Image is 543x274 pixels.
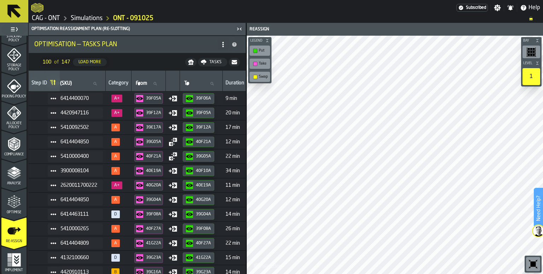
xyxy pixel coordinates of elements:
[48,79,103,88] input: label
[196,226,211,231] div: 39F08A
[146,111,161,115] div: 39F12A
[146,154,161,159] div: 40F21A
[169,109,177,117] div: Move Type: Put in
[76,60,104,65] div: Load More
[169,167,177,175] div: Move Type: Put in
[31,80,47,87] div: Step ID
[109,80,128,87] div: Category
[134,122,163,133] button: button-39E17A
[169,181,177,190] div: Move Type: Put in
[1,101,27,130] li: menu Allocate Policy
[196,111,211,115] div: 39F05A
[34,41,217,48] div: Optimisation — Tasks Plan
[248,37,271,44] button: button-
[196,168,211,173] div: 40F10A
[529,4,540,12] span: Help
[183,122,214,133] button: button-39F12A
[111,225,120,233] span: 55%
[226,255,255,261] span: 15 min
[234,25,244,33] label: button-toggle-Close me
[517,4,543,12] label: button-toggle-Help
[60,154,97,159] span: 5410000400
[535,189,542,228] label: Need Help?
[251,73,269,81] div: Swap
[183,252,214,263] button: button-41G22A
[522,39,534,43] span: Bay
[169,152,177,161] div: Move Type: Swap (exchange)
[31,1,43,14] a: logo-header
[60,226,97,232] span: 5410000265
[32,14,60,22] a: link-to-/wh/i/81126f66-c9dd-4fd0-bd4b-ffd618919ba4
[521,44,542,60] div: button-toolbar-undefined
[60,139,97,145] span: 6414404850
[229,58,240,66] button: button-
[226,226,255,232] span: 26 min
[259,75,268,79] div: Swap
[1,239,27,243] span: Re-assign
[196,96,211,101] div: 39F06A
[1,64,27,71] span: Storage Policy
[196,139,211,144] div: 40F21A
[60,240,97,246] span: 6414404809
[226,212,255,217] span: 14 min
[259,61,268,66] div: Take
[196,183,211,188] div: 40E19A
[248,27,396,32] div: Reassign
[1,95,27,99] span: Picking Policy
[183,93,214,104] button: button-39F06A
[1,217,27,245] li: menu Re-assign
[196,255,211,260] div: 41G22A
[504,4,517,11] label: button-toggle-Notifications
[134,151,163,162] button: button-40F21A
[134,224,163,234] button: button-40F27A
[1,268,27,272] span: Implement
[111,254,120,262] span: N/A
[226,197,255,203] span: 12 min
[146,226,161,231] div: 40F27A
[111,153,120,160] span: 78%
[183,209,214,220] button: button-39G04A
[60,212,97,217] span: 6414463111
[134,79,163,88] input: label
[71,14,103,22] a: link-to-/wh/i/81126f66-c9dd-4fd0-bd4b-ffd618919ba4
[169,123,177,132] div: Move Type: Put in
[29,23,246,35] header: Optimisation Reassignment plan (Re-Slotting)
[251,60,269,67] div: Take
[60,125,97,130] span: 5410092502
[146,183,161,188] div: 40G20A
[527,258,539,270] svg: Reset zoom and position
[206,60,224,65] div: Tasks
[111,109,122,117] span: 8%
[522,68,540,85] div: 1
[1,130,27,159] li: menu Compliance
[146,255,161,260] div: 39G23A
[146,139,161,144] div: 39G05A
[183,166,214,176] button: button-40F10A
[183,79,220,88] input: label
[248,70,271,83] div: button-toolbar-undefined
[60,168,97,174] span: 3900008104
[169,210,177,219] div: Move Type: Put in
[60,183,97,188] span: 2620011700222
[111,167,120,175] span: 61%
[521,67,542,87] div: button-toolbar-undefined
[183,151,214,162] button: button-39G05A
[146,125,161,130] div: 39E17A
[1,181,27,185] span: Analyse
[134,108,163,118] button: button-39F12A
[62,59,70,65] span: 147
[491,4,504,11] label: button-toggle-Settings
[1,188,27,216] li: menu Optimise
[113,14,153,22] a: link-to-/wh/i/81126f66-c9dd-4fd0-bd4b-ffd618919ba4/simulations/f58724e7-7139-4850-95db-8ce06d07b868
[1,43,27,72] li: menu Storage Policy
[136,81,147,86] span: label
[226,125,255,130] span: 17 min
[1,159,27,187] li: menu Analyse
[60,96,97,101] span: 6414400070
[196,197,211,202] div: 40G20A
[183,224,214,234] button: button-39F08A
[1,210,27,214] span: Optimise
[146,168,161,173] div: 40E19A
[31,14,540,23] nav: Breadcrumb
[466,5,486,10] span: Subscribed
